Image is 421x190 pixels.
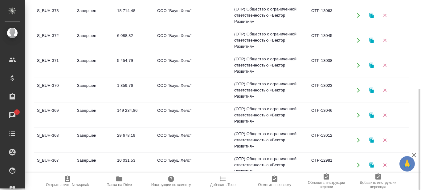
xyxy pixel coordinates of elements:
td: (OTP) Общество с ограниченной ответственностью «Вектор Развития» [231,103,308,127]
span: Добавить Todo [210,183,235,187]
td: (OTP) Общество с ограниченной ответственностью «Вектор Развития» [231,153,308,177]
td: OTP-13046 [308,104,348,126]
td: Завершен [74,104,114,126]
button: Удалить [378,59,391,72]
button: Открыть [352,159,365,172]
button: Открыть отчет Newspeak [42,173,93,190]
td: ООО "Бауш Хелс" [154,104,231,126]
td: ООО "Бауш Хелс" [154,154,231,176]
button: Клонировать [365,109,378,122]
td: OTP-13063 [308,5,348,26]
td: S_BUH-370 [34,79,74,101]
td: Завершен [74,154,114,176]
button: Клонировать [365,159,378,172]
td: S_BUH-368 [34,129,74,151]
td: S_BUH-371 [34,55,74,76]
span: Добавить инструкции перевода [356,180,400,189]
td: Завершен [74,79,114,101]
button: Открыть [352,109,365,122]
button: Добавить инструкции перевода [352,173,404,190]
span: 1 [12,109,22,115]
td: Завершен [74,55,114,76]
button: Удалить [378,34,391,47]
span: Инструкции по клиенту [151,183,191,187]
td: 6 088,82 [114,30,154,51]
button: Инструкции по клиенту [145,173,197,190]
td: ООО "Бауш Хелс" [154,129,231,151]
td: ООО "Бауш Хелс" [154,5,231,26]
button: Открыть [352,9,365,22]
td: (OTP) Общество с ограниченной ответственностью «Вектор Развития» [231,78,308,103]
button: Добавить Todo [197,173,249,190]
td: ООО "Бауш Хелс" [154,55,231,76]
td: Завершен [74,5,114,26]
button: Открыть [352,59,365,72]
td: 1 859,76 [114,79,154,101]
td: Завершен [74,129,114,151]
button: Открыть [352,84,365,97]
td: 5 454,79 [114,55,154,76]
button: Удалить [378,109,391,122]
td: Завершен [74,30,114,51]
td: OTP-13023 [308,79,348,101]
button: Папка на Drive [93,173,145,190]
button: Удалить [378,9,391,22]
span: Папка на Drive [107,183,132,187]
td: S_BUH-372 [34,30,74,51]
button: Удалить [378,84,391,97]
td: ООО "Бауш Хелс" [154,30,231,51]
td: 10 031,53 [114,154,154,176]
td: (OTP) Общество с ограниченной ответственностью «Вектор Развития» [231,53,308,78]
span: Открыть отчет Newspeak [46,183,89,187]
span: Отметить проверку [258,183,291,187]
td: (OTP) Общество с ограниченной ответственностью «Вектор Развития» [231,28,308,53]
button: Открыть [352,34,365,47]
a: 1 [2,107,23,123]
td: S_BUH-369 [34,104,74,126]
td: S_BUH-367 [34,154,74,176]
span: Обновить инструкции верстки [304,180,349,189]
button: Удалить [378,134,391,147]
td: 149 234,86 [114,104,154,126]
td: 18 714,48 [114,5,154,26]
td: OTP-13012 [308,129,348,151]
td: OTP-12981 [308,154,348,176]
td: OTP-13038 [308,55,348,76]
button: Удалить [378,159,391,172]
td: ООО "Бауш Хелс" [154,79,231,101]
td: (OTP) Общество с ограниченной ответственностью «Вектор Развития» [231,128,308,152]
td: OTP-13045 [308,30,348,51]
button: Клонировать [365,59,378,72]
button: 🙏 [399,156,415,172]
button: Обновить инструкции верстки [300,173,352,190]
button: Открыть [352,134,365,147]
td: (OTP) Общество с ограниченной ответственностью «Вектор Развития» [231,3,308,28]
button: Клонировать [365,134,378,147]
td: 29 678,19 [114,129,154,151]
span: 🙏 [402,157,412,170]
button: Клонировать [365,34,378,47]
button: Клонировать [365,9,378,22]
button: Отметить проверку [249,173,300,190]
td: S_BUH-373 [34,5,74,26]
button: Клонировать [365,84,378,97]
